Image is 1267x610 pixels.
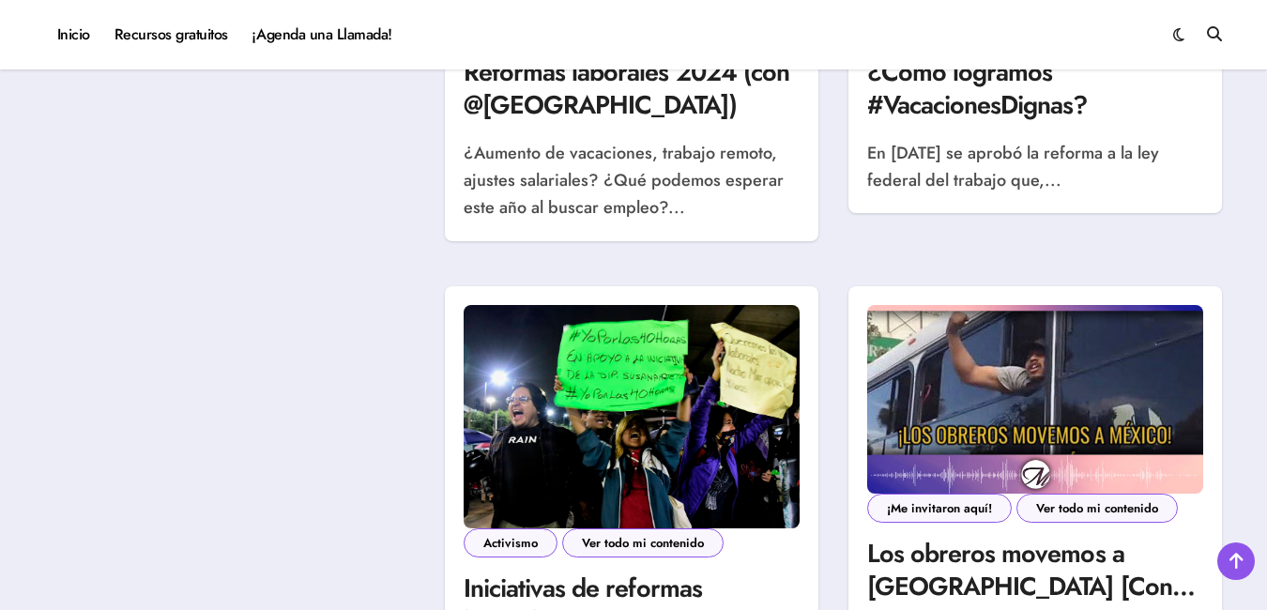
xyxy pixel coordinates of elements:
a: Activismo [464,528,557,557]
p: ¿Aumento de vacaciones, trabajo remoto, ajustes salariales? ¿Qué podemos esperar este año al busc... [464,140,800,222]
p: En [DATE] se aprobó la reforma a la ley federal del trabajo que,... [867,140,1203,195]
a: ¡Agenda una Llamada! [240,9,405,60]
a: Reformas laborales 2024 (con @[GEOGRAPHIC_DATA]) [464,53,789,123]
a: Ver todo mi contenido [562,528,724,557]
a: ¿Cómo logramos #VacacionesDignas? [867,53,1088,123]
a: Recursos gratuitos [102,9,240,60]
a: Inicio [45,9,102,60]
a: Ver todo mi contenido [1016,494,1178,523]
a: ¡Me invitaron aquí! [867,494,1012,523]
